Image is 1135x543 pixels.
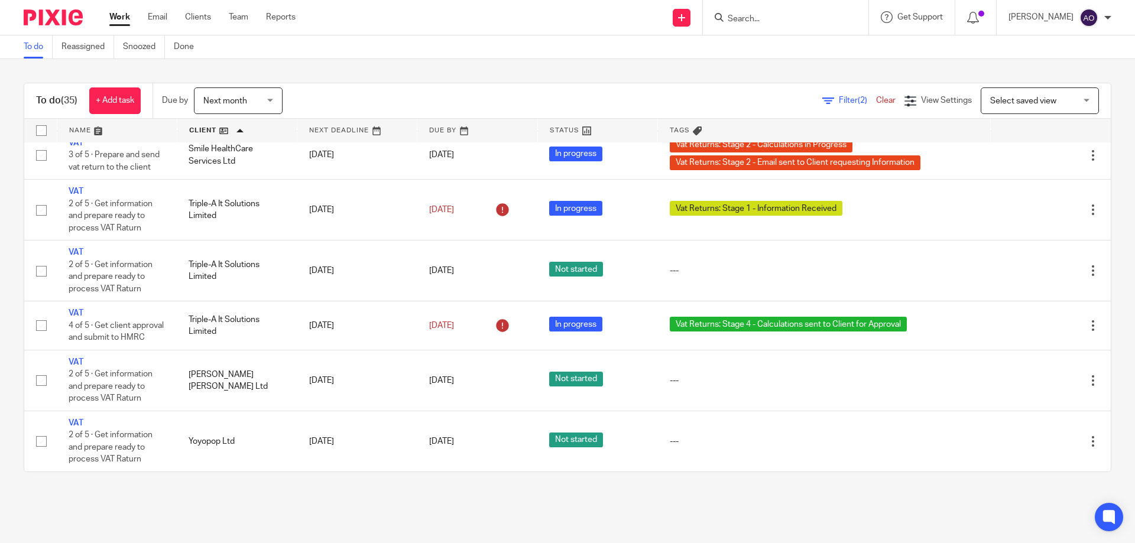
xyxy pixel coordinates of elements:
[297,350,417,411] td: [DATE]
[24,35,53,58] a: To do
[429,151,454,160] span: [DATE]
[69,151,160,171] span: 3 of 5 · Prepare and send vat return to the client
[229,11,248,23] a: Team
[727,14,833,25] input: Search
[69,419,83,427] a: VAT
[549,372,603,386] span: Not started
[69,370,153,402] span: 2 of 5 · Get information and prepare ready to process VAT Raturn
[69,309,83,317] a: VAT
[109,11,130,23] a: Work
[297,240,417,301] td: [DATE]
[69,321,164,342] span: 4 of 5 · Get client approval and submit to HMRC
[549,433,603,447] span: Not started
[203,97,247,105] span: Next month
[670,265,979,277] div: ---
[61,35,114,58] a: Reassigned
[549,262,603,277] span: Not started
[69,139,83,147] a: VAT
[177,301,297,350] td: Triple-A It Solutions Limited
[69,261,153,293] span: 2 of 5 · Get information and prepare ready to process VAT Raturn
[297,411,417,472] td: [DATE]
[177,350,297,411] td: [PERSON_NAME] [PERSON_NAME] Ltd
[429,266,454,275] span: [DATE]
[670,317,907,331] span: Vat Returns: Stage 4 - Calculations sent to Client for Approval
[670,127,690,134] span: Tags
[549,201,602,216] span: In progress
[297,301,417,350] td: [DATE]
[148,11,167,23] a: Email
[297,180,417,240] td: [DATE]
[174,35,203,58] a: Done
[670,138,852,152] span: Vat Returns: Stage 2 - Calculations in Progress
[177,411,297,472] td: Yoyopop Ltd
[549,317,602,331] span: In progress
[429,206,454,214] span: [DATE]
[670,201,842,216] span: Vat Returns: Stage 1 - Information Received
[177,131,297,179] td: Smile HealthCare Services Ltd
[429,376,454,385] span: [DATE]
[670,375,979,386] div: ---
[876,96,896,105] a: Clear
[429,437,454,446] span: [DATE]
[297,131,417,179] td: [DATE]
[549,147,602,161] span: In progress
[177,180,297,240] td: Triple-A It Solutions Limited
[897,13,943,21] span: Get Support
[69,248,83,256] a: VAT
[69,187,83,196] a: VAT
[1008,11,1074,23] p: [PERSON_NAME]
[266,11,296,23] a: Reports
[61,96,77,105] span: (35)
[1079,8,1098,27] img: svg%3E
[36,95,77,107] h1: To do
[162,95,188,106] p: Due by
[839,96,876,105] span: Filter
[990,97,1056,105] span: Select saved view
[69,358,83,366] a: VAT
[69,431,153,464] span: 2 of 5 · Get information and prepare ready to process VAT Raturn
[24,9,83,25] img: Pixie
[921,96,972,105] span: View Settings
[670,435,979,447] div: ---
[123,35,165,58] a: Snoozed
[89,87,141,114] a: + Add task
[177,240,297,301] td: Triple-A It Solutions Limited
[858,96,867,105] span: (2)
[69,200,153,232] span: 2 of 5 · Get information and prepare ready to process VAT Raturn
[429,321,454,330] span: [DATE]
[670,155,920,170] span: Vat Returns: Stage 2 - Email sent to Client requesting Information
[185,11,211,23] a: Clients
